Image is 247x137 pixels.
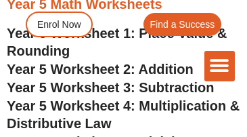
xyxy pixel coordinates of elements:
a: Year 5 Worksheet 4: Multiplication & Distributive Law [7,98,240,131]
a: Year 5 Worksheet 3: Subtraction [7,80,214,95]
